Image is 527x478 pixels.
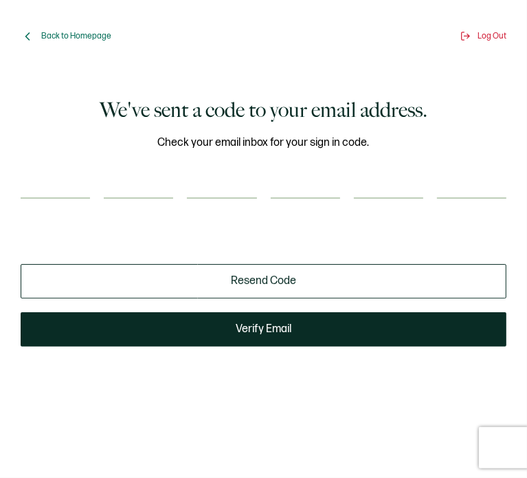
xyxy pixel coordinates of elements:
span: Back to Homepage [41,31,111,41]
span: Log Out [478,31,506,41]
span: Check your email inbox for your sign in code. [158,134,370,151]
button: Resend Code [21,264,506,298]
span: Verify Email [236,324,291,335]
button: Verify Email [21,312,506,347]
h1: We've sent a code to your email address. [100,96,427,124]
